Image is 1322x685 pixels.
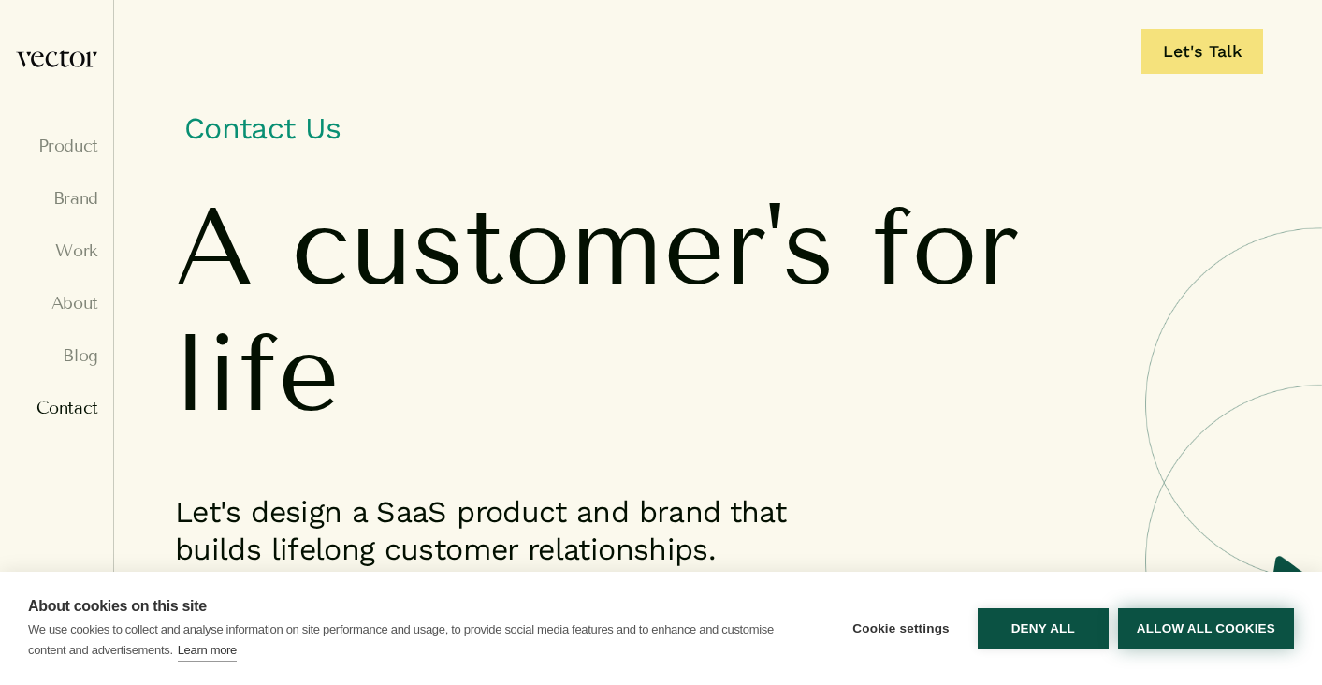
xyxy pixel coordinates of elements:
[28,598,207,614] strong: About cookies on this site
[15,346,98,365] a: Blog
[178,640,237,662] a: Learn more
[15,137,98,155] a: Product
[15,294,98,313] a: About
[175,493,811,568] p: Let's design a SaaS product and brand that builds lifelong customer relationships.
[1118,608,1294,649] button: Allow all cookies
[978,608,1109,649] button: Deny all
[175,311,340,437] span: life
[15,189,98,208] a: Brand
[1141,29,1263,74] a: Let's Talk
[175,184,254,311] span: A
[291,184,835,311] span: customer's
[872,184,1019,311] span: for
[28,622,774,657] p: We use cookies to collect and analyse information on site performance and usage, to provide socia...
[175,100,1261,166] h1: Contact Us
[15,241,98,260] a: Work
[15,399,98,417] a: Contact
[834,608,968,649] button: Cookie settings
